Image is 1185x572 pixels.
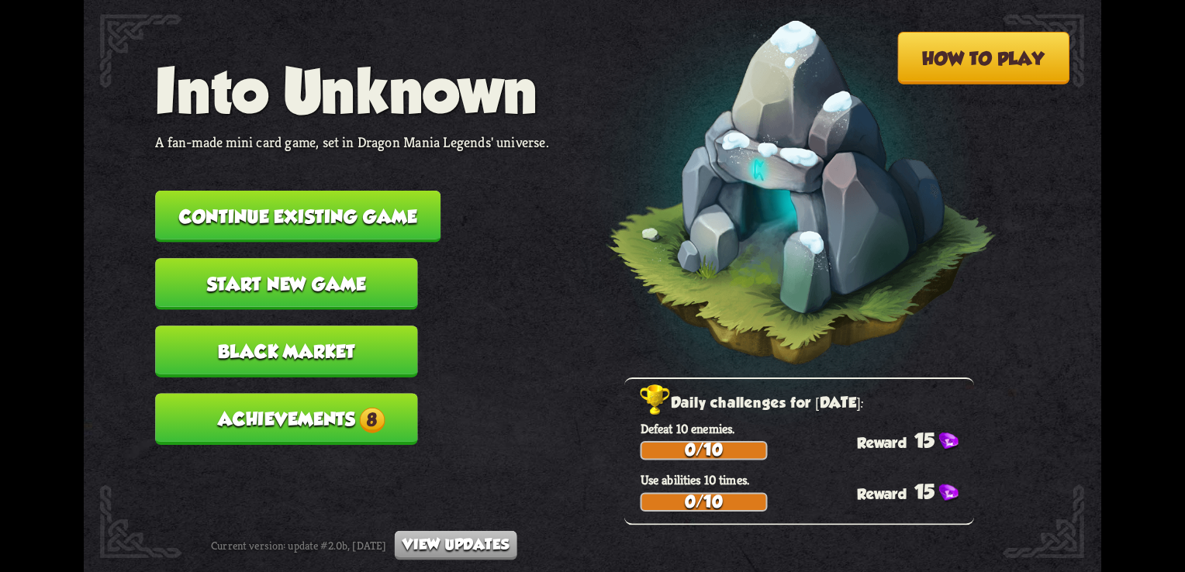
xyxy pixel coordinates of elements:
[359,407,385,432] span: 8
[641,420,975,437] p: Defeat 10 enemies.
[641,384,672,416] img: Golden_Trophy_Icon.png
[641,391,975,416] h2: Daily challenges for [DATE]:
[641,472,975,489] p: Use abilities 10 times.
[211,531,517,560] div: Current version: update #2.0b, [DATE]
[897,32,1069,84] button: How to play
[155,56,548,125] h1: Into Unknown
[857,481,974,504] div: 15
[155,326,417,377] button: Black Market
[857,429,974,452] div: 15
[155,133,548,151] p: A fan-made mini card game, set in Dragon Mania Legends' universe.
[155,191,440,243] button: Continue existing game
[395,531,517,560] button: View updates
[155,258,417,310] button: Start new game
[642,494,766,511] div: 0/10
[642,443,766,459] div: 0/10
[155,393,417,445] button: Achievements8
